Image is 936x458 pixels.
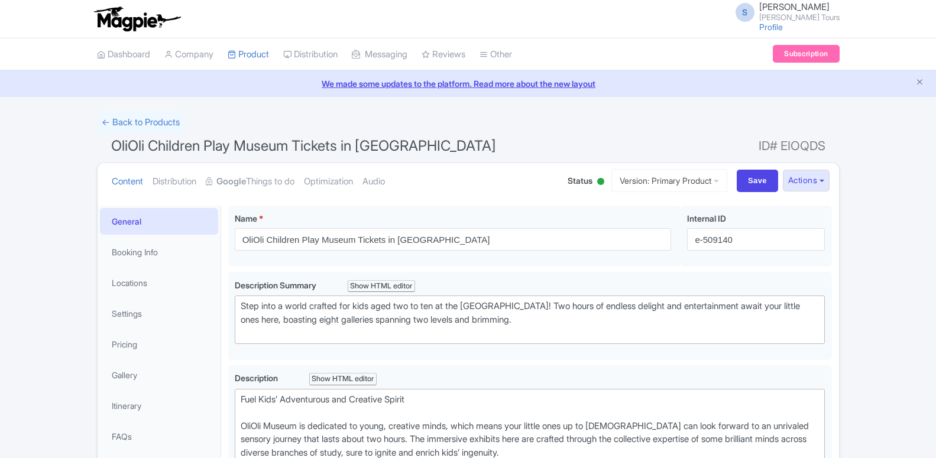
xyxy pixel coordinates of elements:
a: Booking Info [100,239,218,265]
a: Messaging [352,38,407,71]
a: Dashboard [97,38,150,71]
a: S [PERSON_NAME] [PERSON_NAME] Tours [728,2,840,21]
a: Optimization [304,163,353,200]
button: Close announcement [915,76,924,90]
a: Product [228,38,269,71]
a: General [100,208,218,235]
a: Subscription [773,45,839,63]
a: Distribution [283,38,338,71]
a: Gallery [100,362,218,388]
span: S [736,3,754,22]
span: ID# EIOQDS [759,134,825,158]
span: Description [235,373,280,383]
a: Settings [100,300,218,327]
span: Status [568,174,592,187]
img: logo-ab69f6fb50320c5b225c76a69d11143b.png [91,6,183,32]
a: Audio [362,163,385,200]
a: Version: Primary Product [611,169,727,192]
small: [PERSON_NAME] Tours [759,14,840,21]
span: Internal ID [687,213,726,223]
strong: Google [216,175,246,189]
a: Distribution [153,163,196,200]
span: Description Summary [235,280,318,290]
a: Locations [100,269,218,296]
a: Company [164,38,213,71]
a: ← Back to Products [97,111,184,134]
a: Content [112,163,143,200]
a: FAQs [100,423,218,450]
span: OliOli Children Play Museum Tickets in [GEOGRAPHIC_DATA] [111,137,496,154]
a: GoogleThings to do [206,163,294,200]
div: Step into a world crafted for kids aged two to ten at the [GEOGRAPHIC_DATA]! Two hours of endless... [241,300,820,340]
a: Itinerary [100,392,218,419]
a: Other [480,38,512,71]
span: Name [235,213,257,223]
div: Active [595,173,607,191]
a: Profile [759,22,783,32]
div: Show HTML editor [309,373,377,385]
div: Show HTML editor [348,280,416,293]
a: Pricing [100,331,218,358]
a: Reviews [422,38,465,71]
a: We made some updates to the platform. Read more about the new layout [7,77,929,90]
span: [PERSON_NAME] [759,1,830,12]
input: Save [737,170,778,192]
button: Actions [783,170,830,191]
